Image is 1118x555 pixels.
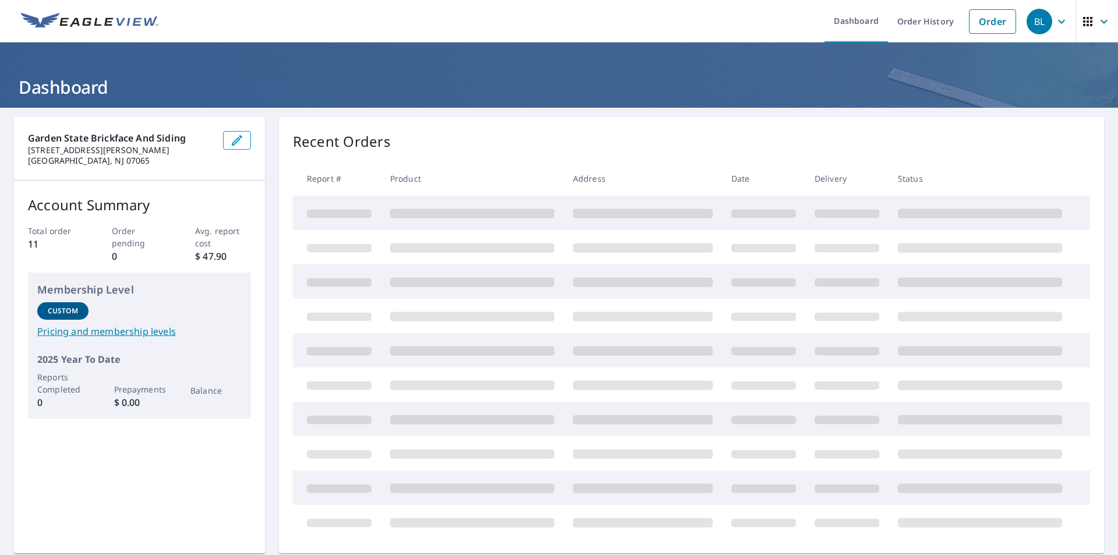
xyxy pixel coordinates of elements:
[28,225,84,237] p: Total order
[195,249,251,263] p: $ 47.90
[28,155,214,166] p: [GEOGRAPHIC_DATA], NJ 07065
[805,161,889,196] th: Delivery
[14,75,1104,99] h1: Dashboard
[21,13,158,30] img: EV Logo
[112,249,168,263] p: 0
[48,306,78,316] p: Custom
[190,384,242,397] p: Balance
[28,131,214,145] p: Garden State Brickface And Siding
[28,145,214,155] p: [STREET_ADDRESS][PERSON_NAME]
[114,395,165,409] p: $ 0.00
[37,371,89,395] p: Reports Completed
[969,9,1016,34] a: Order
[293,131,391,152] p: Recent Orders
[381,161,564,196] th: Product
[37,352,242,366] p: 2025 Year To Date
[37,282,242,298] p: Membership Level
[1027,9,1052,34] div: BL
[889,161,1071,196] th: Status
[112,225,168,249] p: Order pending
[293,161,381,196] th: Report #
[28,195,251,215] p: Account Summary
[28,237,84,251] p: 11
[195,225,251,249] p: Avg. report cost
[564,161,722,196] th: Address
[37,395,89,409] p: 0
[722,161,805,196] th: Date
[37,324,242,338] a: Pricing and membership levels
[114,383,165,395] p: Prepayments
